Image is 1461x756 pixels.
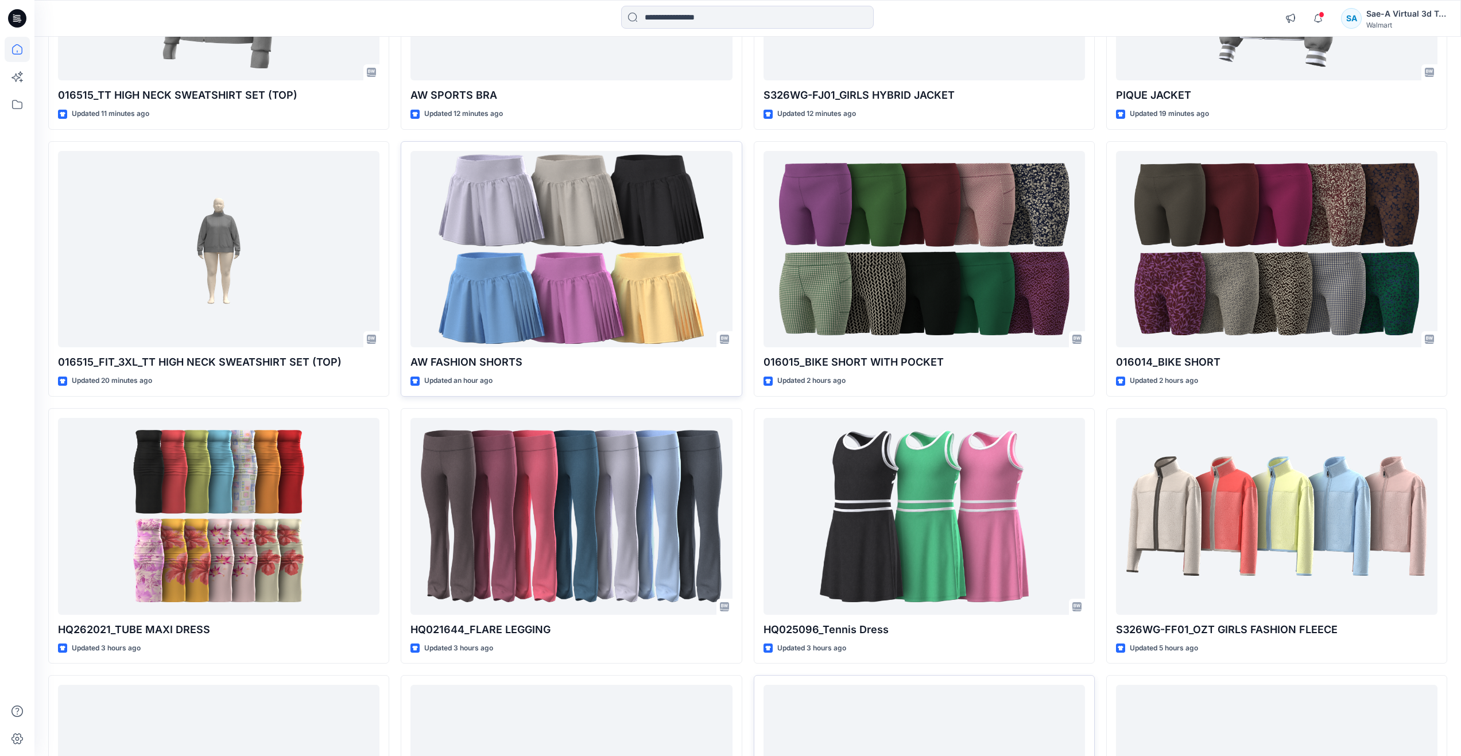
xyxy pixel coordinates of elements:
p: S326WG-FF01_OZT GIRLS FASHION FLEECE [1116,622,1437,638]
p: Updated 12 minutes ago [777,108,856,120]
p: 016014_BIKE SHORT [1116,354,1437,370]
a: HQ262021_TUBE MAXI DRESS [58,418,379,615]
p: Updated 20 minutes ago [72,375,152,387]
p: 016515_TT HIGH NECK SWEATSHIRT SET (TOP) [58,87,379,103]
p: Updated 2 hours ago [1130,375,1198,387]
p: HQ021644_FLARE LEGGING [410,622,732,638]
p: Updated 2 hours ago [777,375,846,387]
p: 016015_BIKE SHORT WITH POCKET [764,354,1085,370]
a: 016015_BIKE SHORT WITH POCKET [764,151,1085,348]
a: 016014_BIKE SHORT [1116,151,1437,348]
a: S326WG-FF01_OZT GIRLS FASHION FLEECE [1116,418,1437,615]
p: HQ025096_Tennis Dress [764,622,1085,638]
p: HQ262021_TUBE MAXI DRESS [58,622,379,638]
a: HQ021644_FLARE LEGGING [410,418,732,615]
p: Updated 3 hours ago [777,642,846,654]
p: AW SPORTS BRA [410,87,732,103]
p: Updated 11 minutes ago [72,108,149,120]
p: Updated an hour ago [424,375,493,387]
p: PIQUE JACKET [1116,87,1437,103]
p: S326WG-FJ01_GIRLS HYBRID JACKET [764,87,1085,103]
div: Walmart [1366,21,1447,29]
a: HQ025096_Tennis Dress [764,418,1085,615]
p: 016515_FIT_3XL_TT HIGH NECK SWEATSHIRT SET (TOP) [58,354,379,370]
div: Sae-A Virtual 3d Team [1366,7,1447,21]
p: Updated 5 hours ago [1130,642,1198,654]
p: Updated 19 minutes ago [1130,108,1209,120]
p: Updated 3 hours ago [424,642,493,654]
div: SA [1341,8,1362,29]
p: AW FASHION SHORTS [410,354,732,370]
a: 016515_FIT_3XL_TT HIGH NECK SWEATSHIRT SET (TOP) [58,151,379,348]
a: AW FASHION SHORTS [410,151,732,348]
p: Updated 3 hours ago [72,642,141,654]
p: Updated 12 minutes ago [424,108,503,120]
